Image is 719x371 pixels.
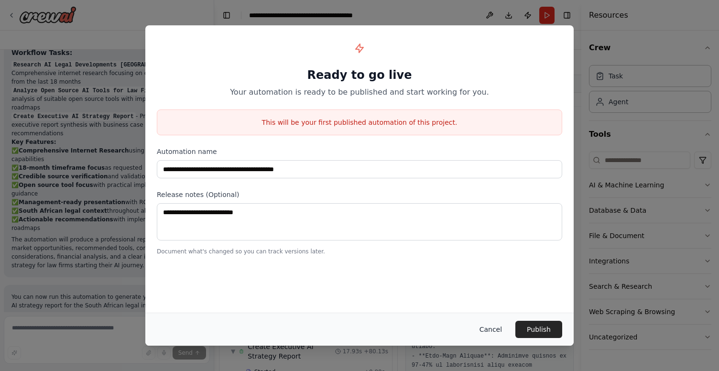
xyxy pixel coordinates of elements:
[157,118,562,127] p: This will be your first published automation of this project.
[157,147,562,156] label: Automation name
[472,321,510,338] button: Cancel
[157,87,562,98] p: Your automation is ready to be published and start working for you.
[157,190,562,199] label: Release notes (Optional)
[515,321,562,338] button: Publish
[157,67,562,83] h1: Ready to go live
[157,248,562,255] p: Document what's changed so you can track versions later.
